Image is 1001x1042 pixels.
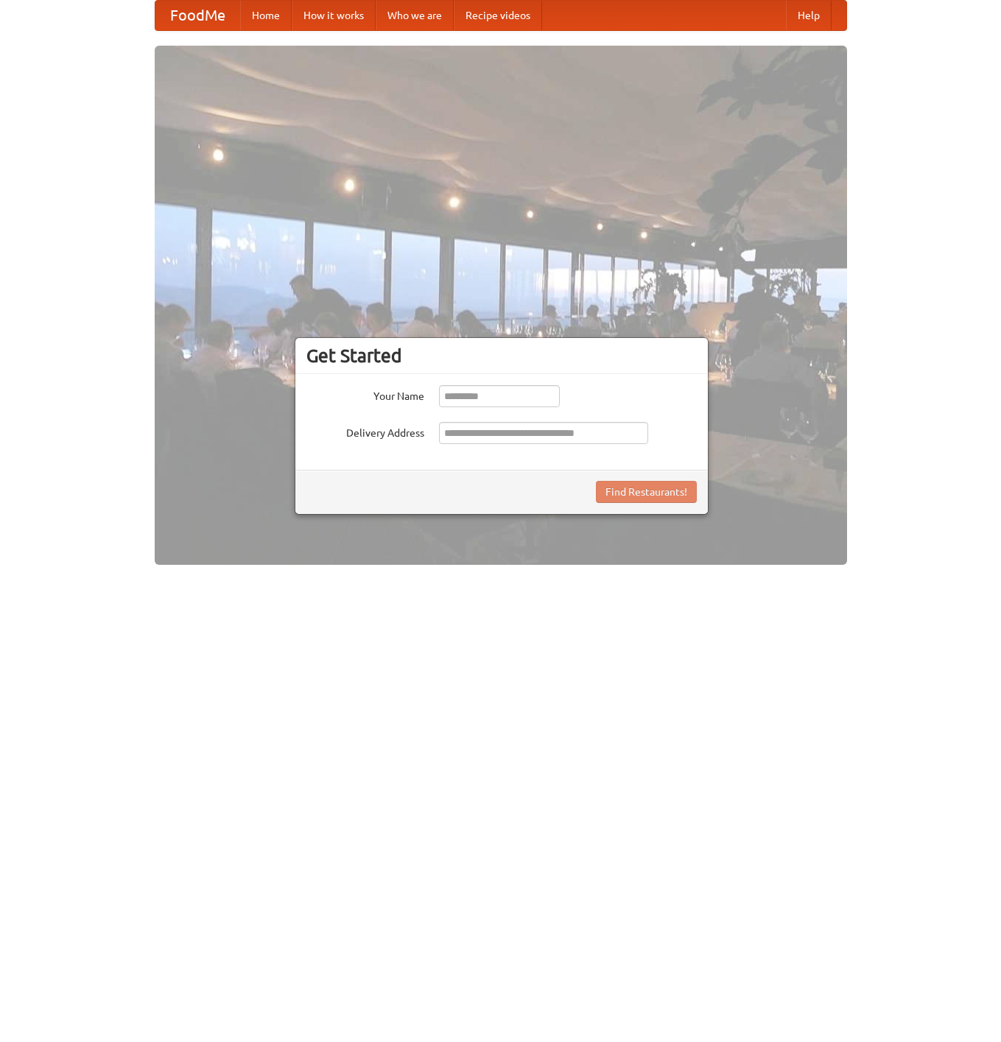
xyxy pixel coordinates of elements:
[292,1,376,30] a: How it works
[306,422,424,440] label: Delivery Address
[454,1,542,30] a: Recipe videos
[306,345,697,367] h3: Get Started
[240,1,292,30] a: Home
[376,1,454,30] a: Who we are
[596,481,697,503] button: Find Restaurants!
[786,1,832,30] a: Help
[155,1,240,30] a: FoodMe
[306,385,424,404] label: Your Name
